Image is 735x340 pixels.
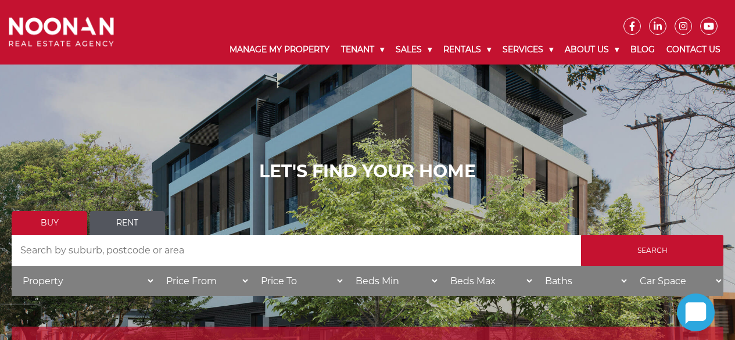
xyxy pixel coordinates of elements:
[12,161,723,182] h1: LET'S FIND YOUR HOME
[89,211,165,235] a: Rent
[224,35,335,65] a: Manage My Property
[438,35,497,65] a: Rentals
[12,211,87,235] a: Buy
[390,35,438,65] a: Sales
[625,35,661,65] a: Blog
[581,235,723,266] input: Search
[9,17,114,46] img: Noonan Real Estate Agency
[12,235,581,266] input: Search by suburb, postcode or area
[661,35,726,65] a: Contact Us
[335,35,390,65] a: Tenant
[497,35,559,65] a: Services
[559,35,625,65] a: About Us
